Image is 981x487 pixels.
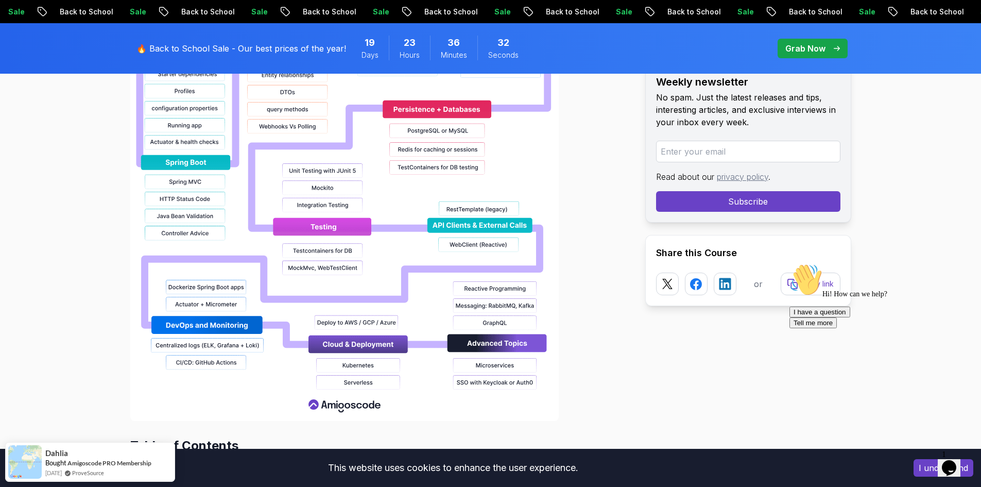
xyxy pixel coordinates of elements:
p: Back to School [294,7,364,17]
div: This website uses cookies to enhance the user experience. [8,457,898,479]
span: [DATE] [45,468,62,477]
p: Back to School [901,7,971,17]
p: Sale [728,7,761,17]
iframe: chat widget [785,259,971,441]
p: Sale [121,7,153,17]
span: 32 Seconds [497,36,509,50]
a: Amigoscode PRO Membership [67,459,151,467]
span: Hours [400,50,420,60]
span: Bought [45,459,66,467]
p: 🔥 Back to School Sale - Our best prices of the year! [136,42,346,55]
p: Back to School [50,7,121,17]
p: Read about our . [656,171,840,183]
span: Minutes [441,50,467,60]
iframe: chat widget [938,446,971,477]
span: Seconds [488,50,519,60]
a: privacy policy [717,172,768,182]
p: Back to School [415,7,485,17]
p: No spam. Just the latest releases and tips, interesting articles, and exclusive interviews in you... [656,91,840,128]
img: :wave: [4,4,37,37]
span: Days [362,50,378,60]
button: Accept cookies [914,459,973,477]
span: Hi! How can we help? [4,31,102,39]
p: Sale [242,7,275,17]
input: Enter your email [656,141,840,162]
img: provesource social proof notification image [8,445,42,479]
button: Subscribe [656,191,840,212]
p: Sale [850,7,883,17]
span: 36 Minutes [448,36,460,50]
p: Grab Now [785,42,825,55]
p: Sale [607,7,640,17]
p: Back to School [658,7,728,17]
button: Copy link [781,273,840,295]
p: Sale [364,7,397,17]
span: Dahlia [45,449,68,458]
p: Back to School [537,7,607,17]
span: 23 Hours [404,36,416,50]
p: Sale [485,7,518,17]
h2: Table of Contents [130,438,629,454]
p: Back to School [780,7,850,17]
span: 19 Days [365,36,375,50]
p: Back to School [172,7,242,17]
button: Tell me more [4,58,51,69]
h2: Weekly newsletter [656,75,840,89]
button: I have a question [4,47,65,58]
div: 👋Hi! How can we help?I have a questionTell me more [4,4,190,69]
a: ProveSource [72,468,104,477]
p: or [754,278,763,290]
h2: Share this Course [656,246,840,260]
